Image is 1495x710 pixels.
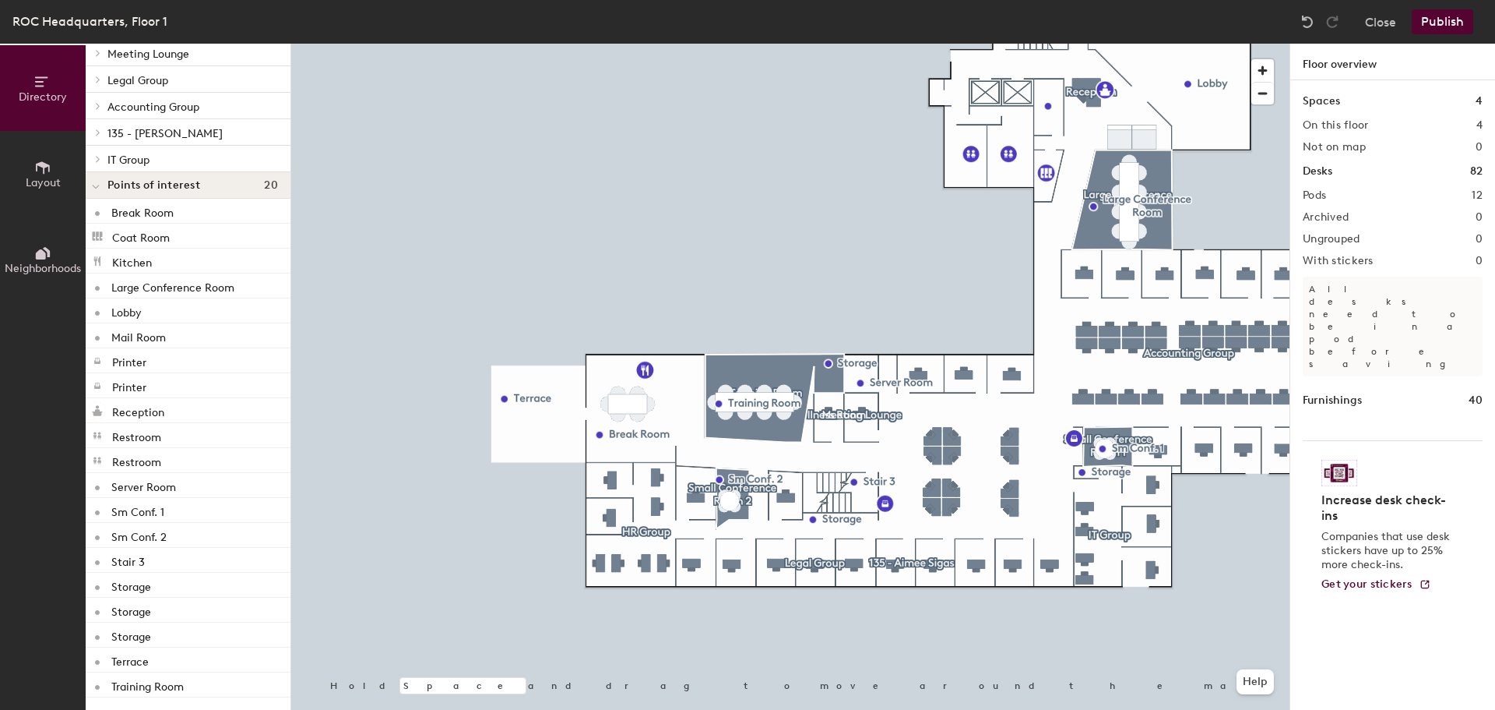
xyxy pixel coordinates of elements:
h2: Archived [1303,211,1349,224]
button: Help [1236,669,1274,694]
p: Large Conference Room [111,277,234,295]
h2: 4 [1476,119,1483,132]
p: Companies that use desk stickers have up to 25% more check-ins. [1321,530,1455,572]
p: Restroom [112,451,161,469]
p: Restroom [112,426,161,444]
h1: Furnishings [1303,392,1362,409]
h1: 82 [1470,163,1483,180]
h1: Spaces [1303,93,1340,110]
span: Meeting Lounge [107,48,189,61]
div: ROC Headquarters, Floor 1 [12,12,167,31]
h4: Increase desk check-ins [1321,493,1455,524]
p: Break Room [111,202,174,220]
span: 20 [264,179,278,192]
p: Storage [111,576,151,594]
h2: With stickers [1303,255,1374,267]
h2: Pods [1303,189,1326,202]
img: Undo [1300,14,1315,30]
p: Storage [111,626,151,644]
span: IT Group [107,154,149,167]
span: Neighborhoods [5,262,81,275]
p: Reception [112,401,164,419]
p: Mail Room [111,327,166,344]
span: 135 - [PERSON_NAME] [107,127,223,140]
p: Sm Conf. 2 [111,526,167,544]
p: Terrace [111,651,149,669]
span: Directory [19,90,67,104]
h2: On this floor [1303,119,1369,132]
span: Accounting Group [107,101,199,114]
a: Get your stickers [1321,578,1431,592]
p: Server Room [111,476,176,494]
h2: Not on map [1303,141,1366,154]
img: Sticker logo [1321,460,1357,486]
button: Close [1365,9,1396,34]
h2: 12 [1472,189,1483,202]
p: Lobby [111,302,142,320]
h1: Desks [1303,163,1332,180]
h1: 40 [1469,392,1483,409]
p: Printer [112,351,146,369]
h2: 0 [1476,141,1483,154]
h1: Floor overview [1290,44,1495,80]
span: Legal Group [107,74,168,87]
h2: 0 [1476,233,1483,245]
p: All desks need to be in a pod before saving [1303,277,1483,376]
button: Publish [1412,9,1473,34]
p: Sm Conf. 1 [111,501,164,519]
p: Printer [112,376,146,394]
p: Kitchen [112,252,152,270]
h1: 4 [1476,93,1483,110]
p: Coat Room [112,227,170,245]
h2: 0 [1476,211,1483,224]
span: Get your stickers [1321,578,1412,591]
p: Storage [111,601,151,619]
img: Redo [1324,14,1340,30]
span: Points of interest [107,179,200,192]
p: Training Room [111,676,184,694]
p: Stair 3 [111,551,145,569]
h2: 0 [1476,255,1483,267]
span: Layout [26,176,61,189]
h2: Ungrouped [1303,233,1360,245]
